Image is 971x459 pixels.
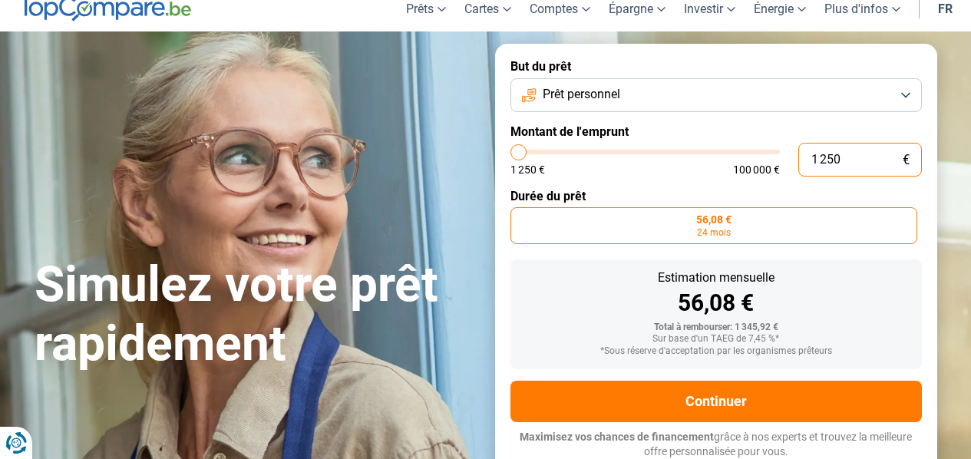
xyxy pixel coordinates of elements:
[35,256,477,374] h1: Simulez votre prêt rapidement
[510,124,922,139] label: Montant de l'emprunt
[523,334,910,345] div: Sur base d'un TAEG de 7,45 %*
[543,86,620,103] span: Prêt personnel
[523,292,910,315] div: 56,08 €
[510,189,922,203] label: Durée du prêt
[523,346,910,357] div: *Sous réserve d'acceptation par les organismes prêteurs
[523,322,910,333] div: Total à rembourser: 1 345,92 €
[903,154,910,167] span: €
[510,164,545,175] span: 1 250 €
[733,164,780,175] span: 100 000 €
[510,78,922,112] button: Prêt personnel
[697,228,731,237] span: 24 mois
[510,381,922,422] button: Continuer
[523,272,910,284] div: Estimation mensuelle
[510,59,922,74] label: But du prêt
[520,431,714,443] span: Maximisez vos chances de financement
[696,214,732,225] span: 56,08 €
